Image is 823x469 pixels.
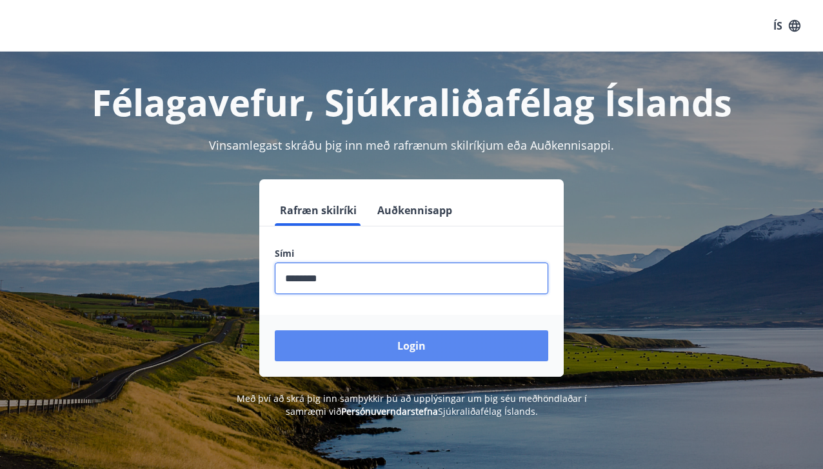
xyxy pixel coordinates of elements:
[275,195,362,226] button: Rafræn skilríki
[275,330,548,361] button: Login
[341,405,438,417] a: Persónuverndarstefna
[372,195,457,226] button: Auðkennisapp
[209,137,614,153] span: Vinsamlegast skráðu þig inn með rafrænum skilríkjum eða Auðkennisappi.
[275,247,548,260] label: Sími
[15,77,808,126] h1: Félagavefur, Sjúkraliðafélag Íslands
[766,14,808,37] button: ÍS
[237,392,587,417] span: Með því að skrá þig inn samþykkir þú að upplýsingar um þig séu meðhöndlaðar í samræmi við Sjúkral...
